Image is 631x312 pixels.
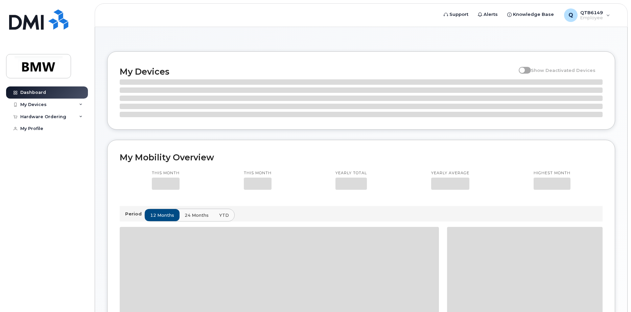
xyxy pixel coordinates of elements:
[531,68,595,73] span: Show Deactivated Devices
[519,64,524,69] input: Show Deactivated Devices
[185,212,209,218] span: 24 months
[534,171,570,176] p: Highest month
[120,67,515,77] h2: My Devices
[244,171,272,176] p: This month
[125,211,144,217] p: Period
[335,171,367,176] p: Yearly total
[431,171,469,176] p: Yearly average
[219,212,229,218] span: YTD
[120,152,603,162] h2: My Mobility Overview
[152,171,180,176] p: This month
